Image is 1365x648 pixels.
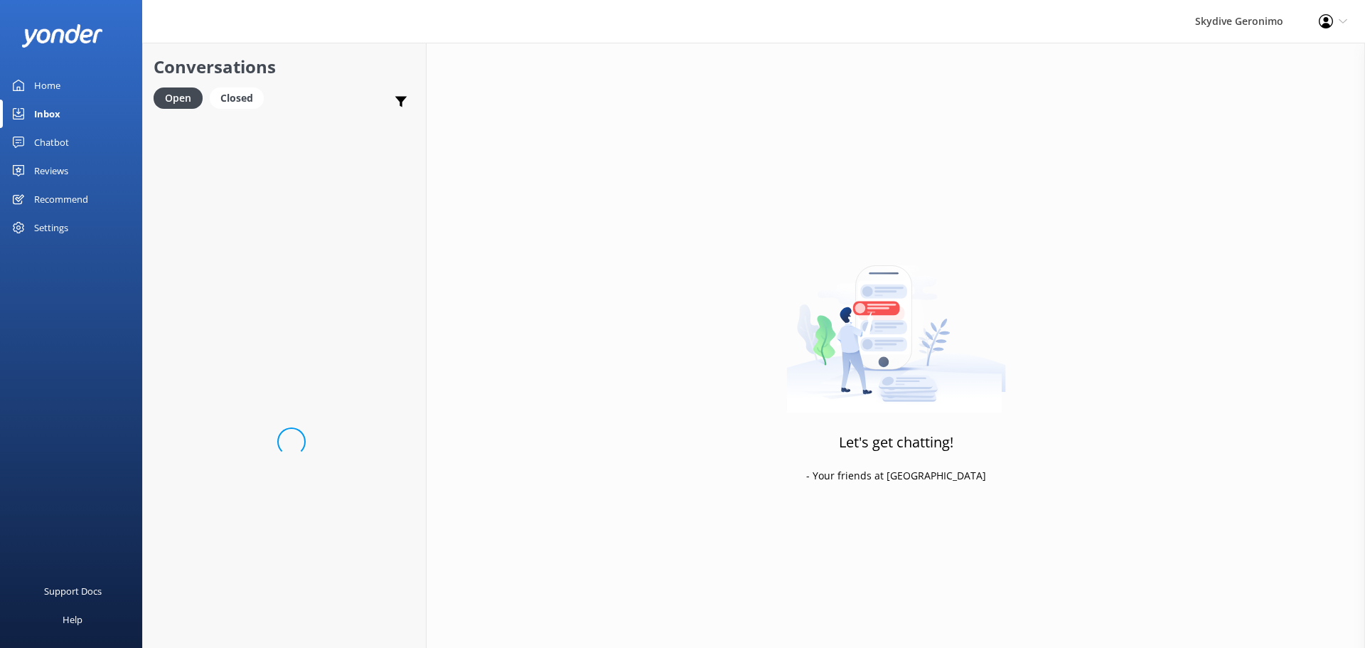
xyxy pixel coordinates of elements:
[839,431,953,454] h3: Let's get chatting!
[34,128,69,156] div: Chatbot
[154,53,415,80] h2: Conversations
[806,468,986,484] p: - Your friends at [GEOGRAPHIC_DATA]
[34,100,60,128] div: Inbox
[63,605,82,634] div: Help
[21,24,103,48] img: yonder-white-logo.png
[34,156,68,185] div: Reviews
[210,87,264,109] div: Closed
[210,90,271,105] a: Closed
[154,90,210,105] a: Open
[34,185,88,213] div: Recommend
[34,213,68,242] div: Settings
[44,577,102,605] div: Support Docs
[786,235,1006,413] img: artwork of a man stealing a conversation from at giant smartphone
[154,87,203,109] div: Open
[34,71,60,100] div: Home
